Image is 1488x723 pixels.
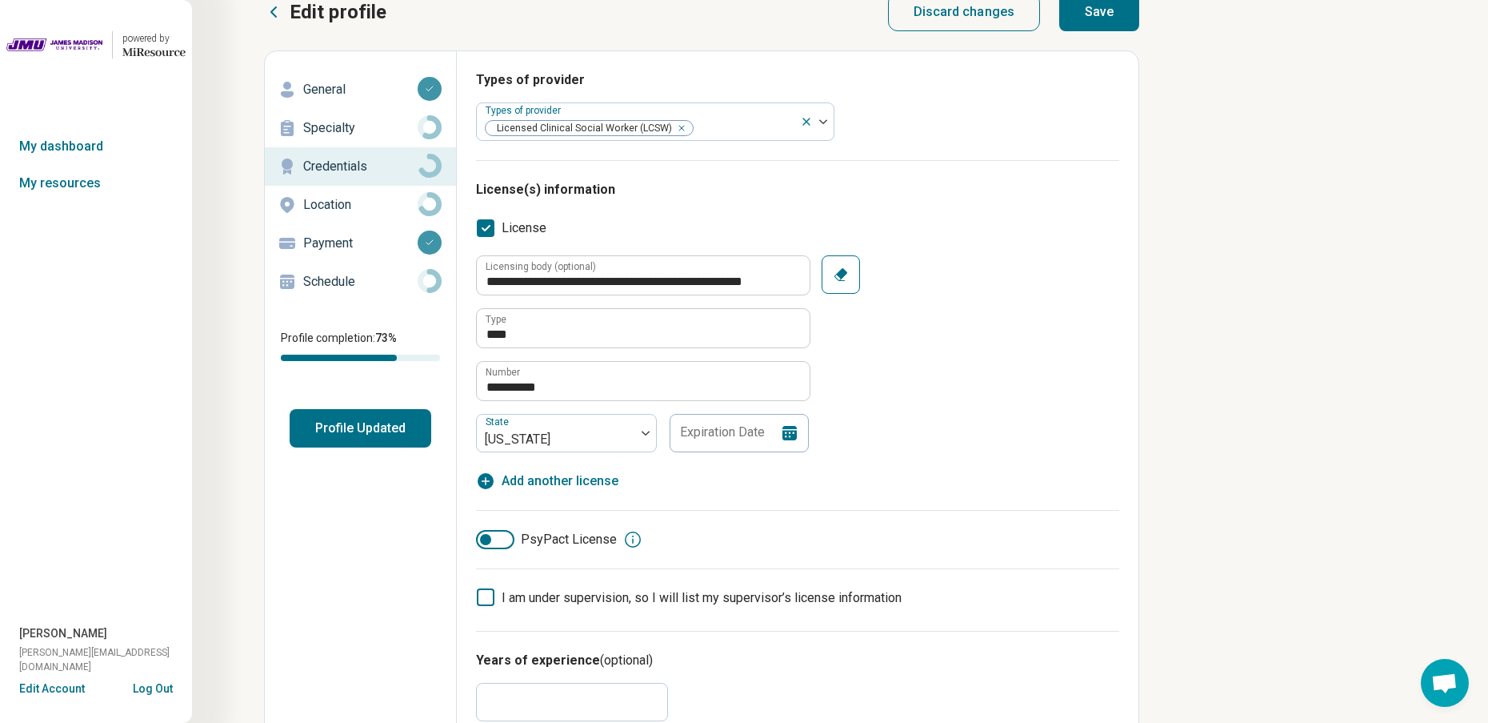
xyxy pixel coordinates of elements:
[486,121,677,136] span: Licensed Clinical Social Worker (LCSW)
[265,109,456,147] a: Specialty
[303,118,418,138] p: Specialty
[486,416,512,428] label: State
[486,368,520,377] label: Number
[19,645,192,674] span: [PERSON_NAME][EMAIL_ADDRESS][DOMAIN_NAME]
[476,651,1119,670] h3: Years of experience
[476,180,1119,199] h3: License(s) information
[6,26,102,64] img: James Madison University
[265,263,456,301] a: Schedule
[6,26,186,64] a: James Madison Universitypowered by
[1421,659,1469,707] a: Open chat
[303,157,418,176] p: Credentials
[265,186,456,224] a: Location
[502,472,618,491] span: Add another license
[265,147,456,186] a: Credentials
[290,409,431,448] button: Profile Updated
[476,472,618,491] button: Add another license
[600,653,653,668] span: (optional)
[303,272,418,291] p: Schedule
[476,70,1119,90] h3: Types of provider
[477,309,810,347] input: credential.licenses.0.name
[303,80,418,99] p: General
[133,681,173,693] button: Log Out
[502,219,546,238] span: License
[265,70,456,109] a: General
[486,315,506,324] label: Type
[303,195,418,215] p: Location
[502,590,902,605] span: I am under supervision, so I will list my supervisor’s license information
[303,234,418,253] p: Payment
[265,224,456,263] a: Payment
[486,105,564,116] label: Types of provider
[486,262,596,271] label: Licensing body (optional)
[19,681,85,697] button: Edit Account
[476,530,617,549] label: PsyPact License
[19,625,107,642] span: [PERSON_NAME]
[265,320,456,371] div: Profile completion:
[281,355,440,361] div: Profile completion
[122,31,186,46] div: powered by
[375,331,397,344] span: 73 %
